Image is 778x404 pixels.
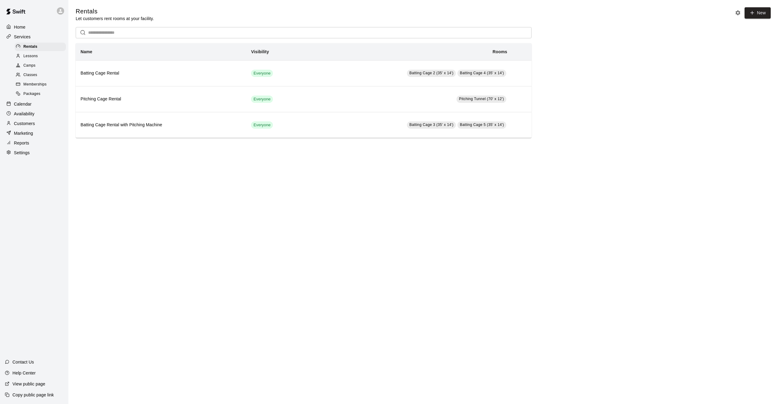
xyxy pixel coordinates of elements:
[409,123,453,127] span: Batting Cage 3 (35' x 14')
[15,80,66,89] div: Memberships
[493,49,507,54] b: Rooms
[12,392,54,398] p: Copy public page link
[12,381,45,387] p: View public page
[251,70,273,77] div: This service is visible to all of your customers
[15,43,66,51] div: Rentals
[15,89,68,99] a: Packages
[15,90,66,98] div: Packages
[14,101,32,107] p: Calendar
[14,140,29,146] p: Reports
[14,150,30,156] p: Settings
[5,109,64,118] a: Availability
[460,71,504,75] span: Batting Cage 4 (35' x 14')
[5,129,64,138] a: Marketing
[5,119,64,128] a: Customers
[14,111,35,117] p: Availability
[251,121,273,129] div: This service is visible to all of your customers
[12,370,36,376] p: Help Center
[251,96,273,102] span: Everyone
[251,49,269,54] b: Visibility
[15,61,66,70] div: Camps
[745,7,771,19] a: New
[14,24,26,30] p: Home
[76,7,154,16] h5: Rentals
[5,148,64,157] a: Settings
[23,53,38,59] span: Lessons
[5,32,64,41] a: Services
[14,120,35,127] p: Customers
[81,96,241,103] h6: Pitching Cage Rental
[5,138,64,148] a: Reports
[5,23,64,32] a: Home
[251,122,273,128] span: Everyone
[15,71,68,80] a: Classes
[251,96,273,103] div: This service is visible to all of your customers
[733,8,742,17] button: Rental settings
[15,80,68,89] a: Memberships
[15,71,66,79] div: Classes
[12,359,34,365] p: Contact Us
[409,71,453,75] span: Batting Cage 2 (35' x 14')
[14,130,33,136] p: Marketing
[459,97,504,101] span: Pitching Tunnel (70' x 12')
[23,44,37,50] span: Rentals
[15,52,66,61] div: Lessons
[76,16,154,22] p: Let customers rent rooms at your facility.
[15,51,68,61] a: Lessons
[81,49,92,54] b: Name
[81,70,241,77] h6: Batting Cage Rental
[81,122,241,128] h6: Batting Cage Rental with Pitching Machine
[23,63,36,69] span: Camps
[251,71,273,76] span: Everyone
[15,61,68,71] a: Camps
[76,43,532,138] table: simple table
[460,123,504,127] span: Batting Cage 5 (35' x 14')
[14,34,31,40] p: Services
[23,82,46,88] span: Memberships
[23,72,37,78] span: Classes
[5,99,64,109] a: Calendar
[15,42,68,51] a: Rentals
[23,91,40,97] span: Packages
